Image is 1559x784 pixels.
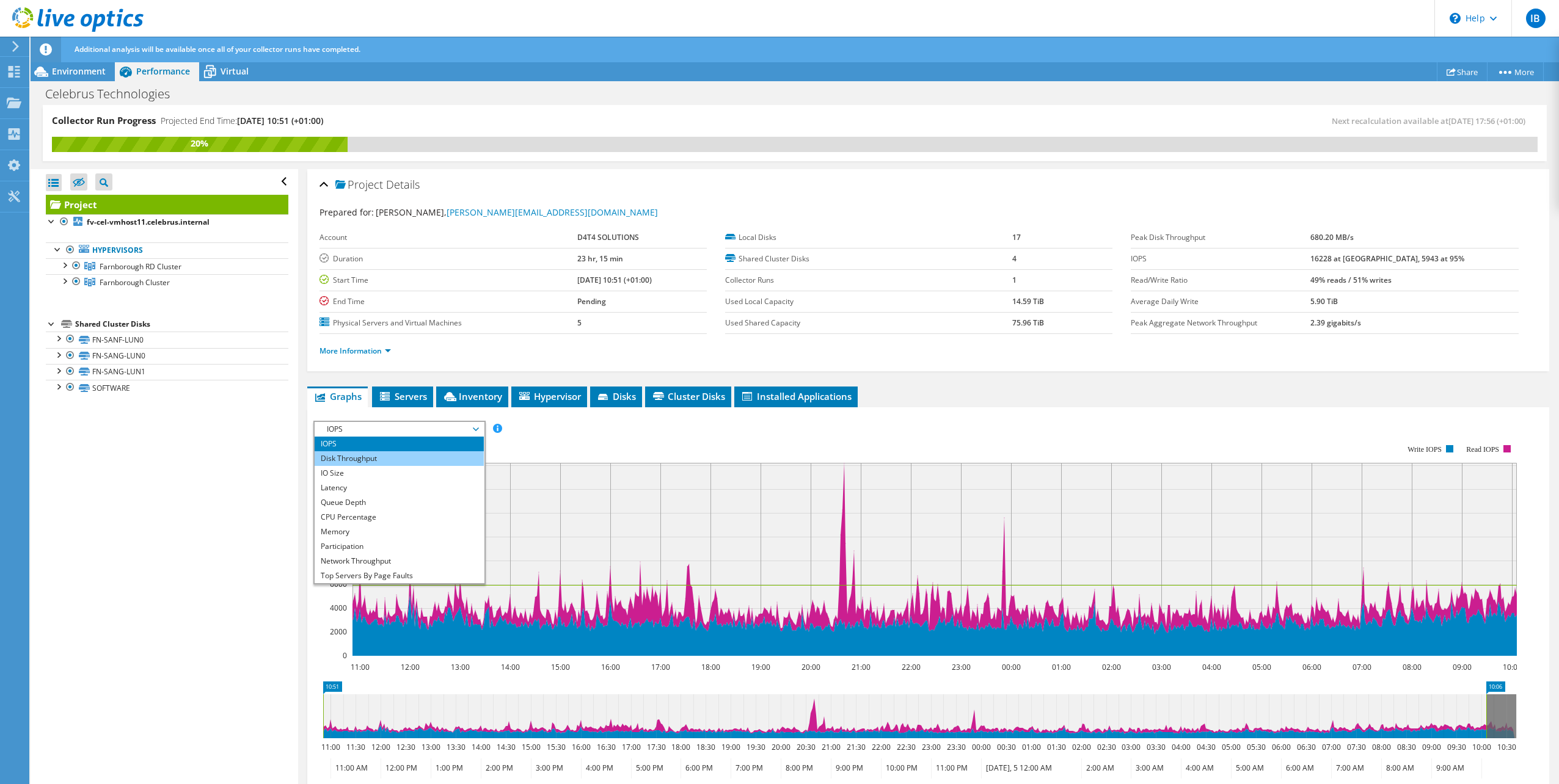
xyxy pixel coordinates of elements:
span: Additional analysis will be available once all of your collector runs have completed. [75,44,360,54]
label: IOPS [1131,253,1310,265]
h4: Projected End Time: [161,114,323,128]
b: 5 [577,318,582,328]
text: 20:30 [796,742,815,752]
text: 17:00 [621,742,640,752]
text: 06:30 [1296,742,1315,752]
text: Read IOPS [1466,445,1499,454]
text: 01:30 [1046,742,1065,752]
span: [DATE] 17:56 (+01:00) [1448,115,1525,126]
label: Duration [319,253,577,265]
text: 15:00 [550,662,569,672]
span: IB [1526,9,1546,28]
span: Farnborough RD Cluster [100,261,181,272]
b: 2.39 gigabits/s [1310,318,1361,328]
text: 10:30 [1497,742,1516,752]
label: Used Local Capacity [725,296,1012,308]
text: 16:00 [571,742,590,752]
span: Cluster Disks [651,390,725,402]
span: Environment [52,65,106,77]
span: Performance [136,65,190,77]
span: Hypervisor [517,390,581,402]
text: 17:00 [651,662,670,672]
a: FN-SANG-LUN0 [46,348,288,364]
label: Peak Aggregate Network Throughput [1131,317,1310,329]
text: 02:30 [1097,742,1115,752]
a: SOFTWARE [46,380,288,396]
label: Start Time [319,274,577,286]
text: 17:30 [646,742,665,752]
b: 49% reads / 51% writes [1310,275,1392,285]
label: Peak Disk Throughput [1131,231,1310,244]
text: 16:00 [601,662,619,672]
text: 01:00 [1021,742,1040,752]
a: [PERSON_NAME][EMAIL_ADDRESS][DOMAIN_NAME] [447,206,658,218]
span: Disks [596,390,636,402]
text: 18:00 [701,662,720,672]
text: Write IOPS [1407,445,1442,454]
li: Latency [315,481,484,495]
text: 08:30 [1397,742,1415,752]
text: 08:00 [1371,742,1390,752]
text: 18:00 [671,742,690,752]
span: Details [386,177,420,192]
text: 03:00 [1121,742,1140,752]
label: Collector Runs [725,274,1012,286]
text: 15:30 [546,742,565,752]
li: Memory [315,524,484,539]
li: Participation [315,539,484,554]
text: 12:00 [371,742,390,752]
label: Prepared for: [319,206,374,218]
text: 11:30 [346,742,365,752]
text: 05:00 [1252,662,1271,672]
b: 680.20 MB/s [1310,232,1354,242]
b: 1 [1012,275,1017,285]
span: [DATE] 10:51 (+01:00) [237,115,323,126]
text: 21:30 [846,742,865,752]
text: 02:00 [1101,662,1120,672]
text: 02:00 [1072,742,1090,752]
b: 4 [1012,253,1017,264]
svg: \n [1450,13,1461,24]
label: Shared Cluster Disks [725,253,1012,265]
text: 00:00 [1001,662,1020,672]
text: 10:00 [1502,662,1521,672]
text: 10:00 [1472,742,1491,752]
text: 09:00 [1452,662,1471,672]
b: 16228 at [GEOGRAPHIC_DATA], 5943 at 95% [1310,253,1464,264]
span: Installed Applications [740,390,852,402]
label: Read/Write Ratio [1131,274,1310,286]
text: 4000 [330,603,347,613]
li: IO Size [315,466,484,481]
li: Queue Depth [315,495,484,510]
span: Project [335,179,383,191]
label: Account [319,231,577,244]
text: 13:00 [450,662,469,672]
b: 23 hr, 15 min [577,253,623,264]
li: Top Servers By Page Faults [315,568,484,583]
text: 14:30 [496,742,515,752]
text: 14:00 [471,742,490,752]
a: More [1487,62,1544,81]
span: Inventory [442,390,502,402]
text: 03:00 [1152,662,1170,672]
a: FN-SANG-LUN1 [46,364,288,380]
div: 20% [52,137,348,150]
text: 03:30 [1146,742,1165,752]
text: 22:00 [871,742,890,752]
text: 00:30 [996,742,1015,752]
text: 21:00 [821,742,840,752]
label: Used Shared Capacity [725,317,1012,329]
text: 07:00 [1321,742,1340,752]
li: IOPS [315,437,484,451]
text: 11:00 [350,662,369,672]
text: 12:30 [396,742,415,752]
a: Hypervisors [46,242,288,258]
h1: Celebrus Technologies [40,87,189,101]
b: 17 [1012,232,1021,242]
a: Farnborough Cluster [46,274,288,290]
span: Next recalculation available at [1332,115,1532,126]
div: Shared Cluster Disks [75,317,288,332]
text: 08:00 [1402,662,1421,672]
text: 23:00 [921,742,940,752]
text: 09:30 [1447,742,1466,752]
